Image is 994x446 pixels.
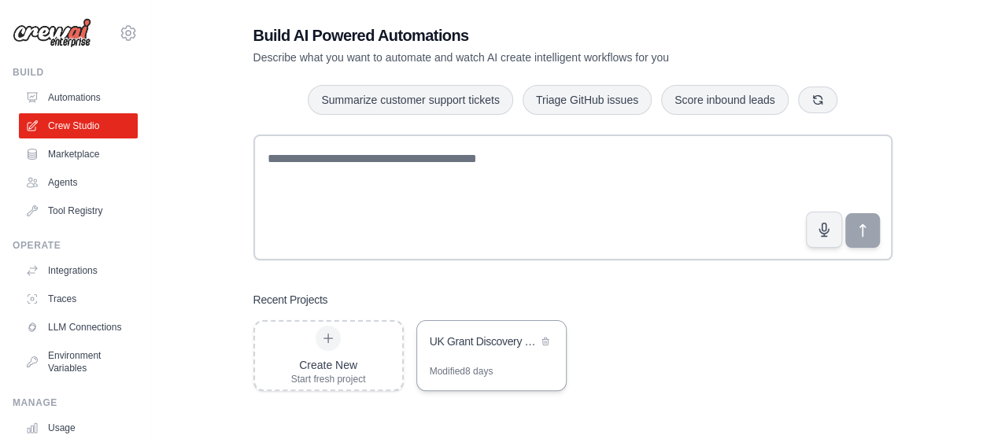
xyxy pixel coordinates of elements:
[291,357,366,373] div: Create New
[19,113,138,138] a: Crew Studio
[430,334,538,349] div: UK Grant Discovery & Application Automation for Nithyananda Meditation Academy
[13,396,138,409] div: Manage
[19,142,138,167] a: Marketplace
[19,315,138,340] a: LLM Connections
[253,50,782,65] p: Describe what you want to automate and watch AI create intelligent workflows for you
[538,334,553,349] button: Delete project
[19,170,138,195] a: Agents
[253,292,328,308] h3: Recent Projects
[13,18,91,48] img: Logo
[13,66,138,79] div: Build
[430,365,493,378] div: Modified 8 days
[253,24,782,46] h1: Build AI Powered Automations
[308,85,512,115] button: Summarize customer support tickets
[798,87,837,113] button: Get new suggestions
[661,85,789,115] button: Score inbound leads
[19,286,138,311] a: Traces
[915,370,994,446] iframe: Chat Widget
[19,258,138,283] a: Integrations
[806,212,842,248] button: Click to speak your automation idea
[19,85,138,110] a: Automations
[291,373,366,385] div: Start fresh project
[13,239,138,252] div: Operate
[19,343,138,381] a: Environment Variables
[19,415,138,440] a: Usage
[19,198,138,223] a: Tool Registry
[523,85,652,115] button: Triage GitHub issues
